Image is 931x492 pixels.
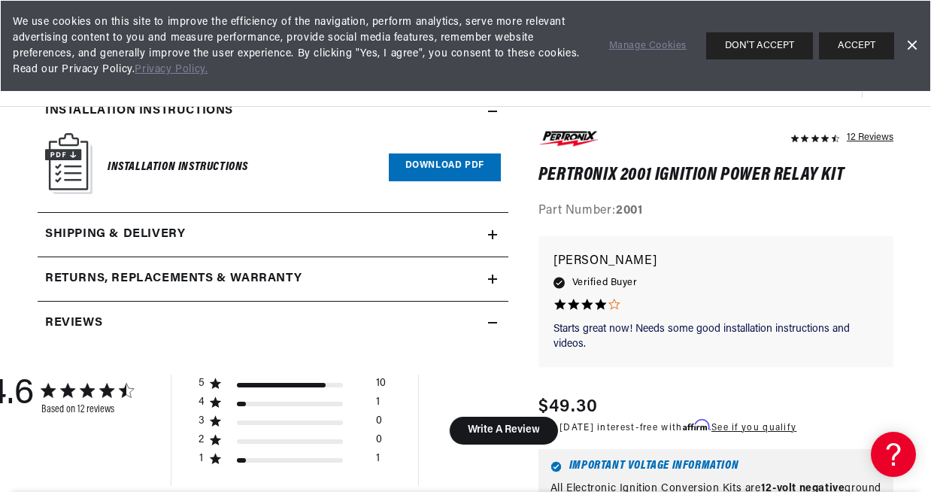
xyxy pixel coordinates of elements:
h2: Shipping & Delivery [45,225,185,244]
p: Pay [DATE] interest-free with . [538,421,796,435]
span: Verified Buyer [572,275,637,291]
div: 3 star by 0 reviews [198,415,386,433]
div: 1 [198,452,205,466]
p: Starts great now! Needs some good installation instructions and videos. [553,323,878,352]
summary: Shipping & Delivery [38,213,508,257]
h2: Reviews [45,314,102,333]
strong: 2001 [616,205,642,217]
a: Download PDF [389,153,501,181]
button: DON'T ACCEPT [706,32,813,59]
div: 3 [198,415,205,428]
div: 12 Reviews [847,128,893,146]
div: Part Number: [538,202,893,221]
div: 1 [376,396,380,415]
div: 4 star by 1 reviews [198,396,386,415]
span: We use cookies on this site to improve the efficiency of the navigation, perform analytics, serve... [13,14,588,77]
h6: Important Voltage Information [550,462,881,473]
div: 2 star by 0 reviews [198,433,386,452]
a: Privacy Policy. [135,64,208,75]
div: 5 [198,377,205,390]
a: Manage Cookies [609,38,687,54]
p: [PERSON_NAME] [553,251,878,272]
div: 5 star by 10 reviews [198,377,386,396]
a: Dismiss Banner [900,35,923,57]
h2: Installation instructions [45,102,233,121]
h2: Returns, Replacements & Warranty [45,269,302,289]
span: Affirm [683,420,709,431]
div: 0 [376,433,382,452]
div: Based on 12 reviews [41,404,133,415]
div: 1 star by 1 reviews [198,452,386,471]
button: Write A Review [449,417,558,445]
div: 10 [376,377,386,396]
img: Instruction Manual [45,133,92,194]
summary: Returns, Replacements & Warranty [38,257,508,301]
summary: Installation instructions [38,90,508,133]
button: ACCEPT [819,32,894,59]
div: 2 [198,433,205,447]
h6: Installation Instructions [108,157,248,178]
span: $49.30 [538,393,599,421]
div: 1 [376,452,380,471]
a: See if you qualify - Learn more about Affirm Financing (opens in modal) [711,424,796,433]
h1: PerTronix 2001 Ignition Power Relay Kit [538,168,893,183]
div: 4 [198,396,205,409]
div: 0 [376,415,382,433]
summary: Reviews [38,302,508,345]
